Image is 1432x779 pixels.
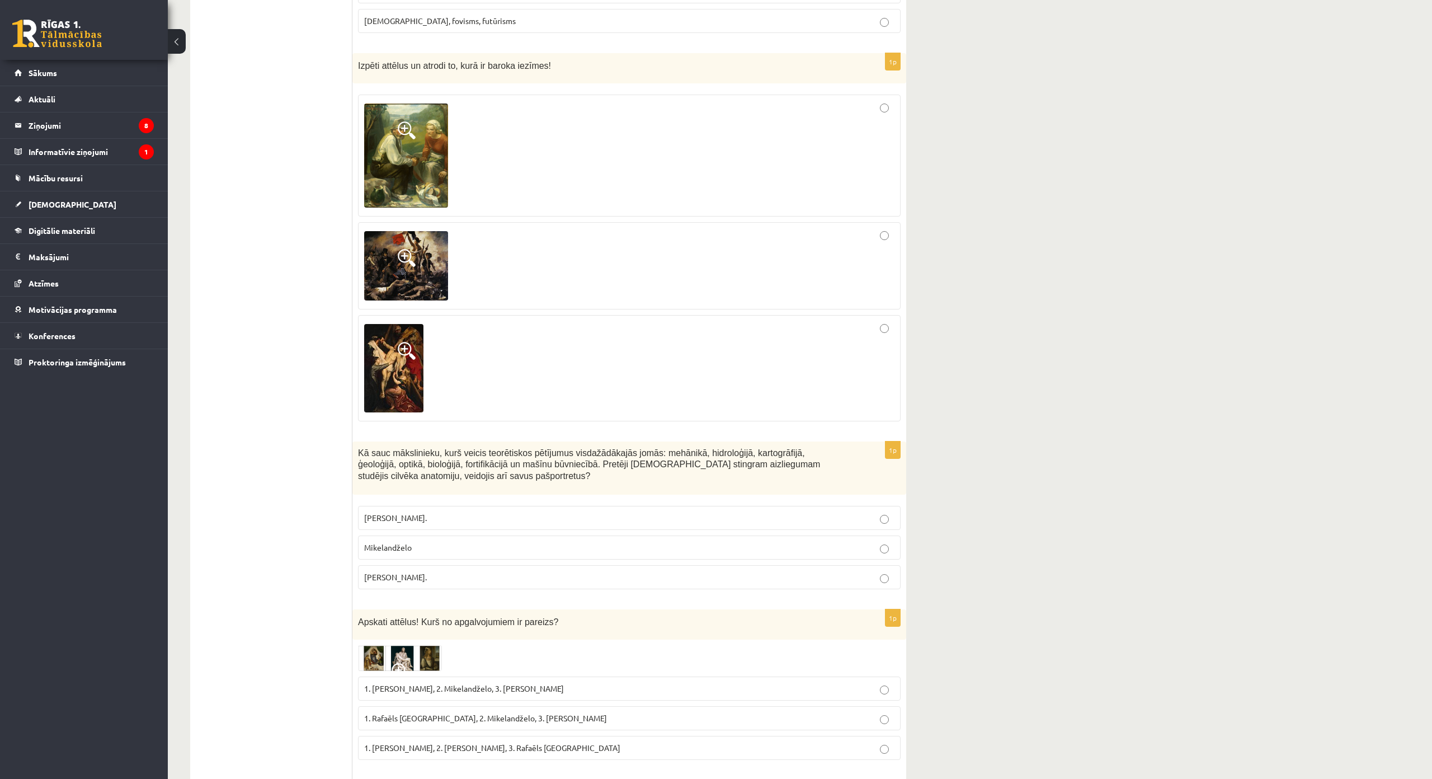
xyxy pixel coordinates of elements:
[29,173,83,183] span: Mācību resursi
[29,226,95,236] span: Digitālie materiāli
[15,218,154,243] a: Digitālie materiāli
[29,331,76,341] span: Konferences
[15,191,154,217] a: [DEMOGRAPHIC_DATA]
[15,270,154,296] a: Atzīmes
[880,745,889,754] input: 1. [PERSON_NAME], 2. [PERSON_NAME], 3. Rafaēls [GEOGRAPHIC_DATA]
[15,349,154,375] a: Proktoringa izmēģinājums
[880,545,889,553] input: Mikelandželo
[29,112,154,138] legend: Ziņojumi
[15,165,154,191] a: Mācību resursi
[364,713,607,723] span: 1. Rafaēls [GEOGRAPHIC_DATA], 2. Mikelandželo, 3. [PERSON_NAME]
[15,112,154,138] a: Ziņojumi8
[364,231,448,301] img: 2.png
[15,244,154,270] a: Maksājumi
[364,542,412,552] span: Mikelandželo
[15,139,154,165] a: Informatīvie ziņojumi1
[15,60,154,86] a: Sākums
[358,645,442,671] img: Ekr%C4%81nuz%C5%86%C4%93mums_2024-07-21_132531.png
[358,61,551,71] span: Izpēti attēlus un atrodi to, kurā ir baroka iezīmes!
[880,715,889,724] input: 1. Rafaēls [GEOGRAPHIC_DATA], 2. Mikelandželo, 3. [PERSON_NAME]
[15,86,154,112] a: Aktuāli
[880,515,889,524] input: [PERSON_NAME].
[29,68,57,78] span: Sākums
[364,743,620,753] span: 1. [PERSON_NAME], 2. [PERSON_NAME], 3. Rafaēls [GEOGRAPHIC_DATA]
[29,244,154,270] legend: Maksājumi
[139,118,154,133] i: 8
[29,139,154,165] legend: Informatīvie ziņojumi
[885,53,901,71] p: 1p
[15,323,154,349] a: Konferences
[364,104,448,208] img: 1.png
[364,572,427,582] span: [PERSON_NAME].
[29,278,59,288] span: Atzīmes
[29,357,126,367] span: Proktoringa izmēģinājums
[29,94,55,104] span: Aktuāli
[880,18,889,27] input: [DEMOGRAPHIC_DATA], fovisms, futūrisms
[880,686,889,694] input: 1. [PERSON_NAME], 2. Mikelandželo, 3. [PERSON_NAME]
[364,324,423,412] img: 3.png
[12,20,102,48] a: Rīgas 1. Tālmācības vidusskola
[885,609,901,627] p: 1p
[29,199,116,209] span: [DEMOGRAPHIC_DATA]
[364,16,516,26] span: [DEMOGRAPHIC_DATA], fovisms, futūrisms
[358,617,558,627] span: Apskati attēlus! Kurš no apgalvojumiem ir pareizs?
[885,441,901,459] p: 1p
[364,513,427,523] span: [PERSON_NAME].
[364,683,564,693] span: 1. [PERSON_NAME], 2. Mikelandželo, 3. [PERSON_NAME]
[15,297,154,322] a: Motivācijas programma
[880,574,889,583] input: [PERSON_NAME].
[139,144,154,159] i: 1
[29,304,117,315] span: Motivācijas programma
[358,448,820,481] span: Kā sauc mākslinieku, kurš veicis teorētiskos pētījumus visdažādākajās jomās: mehānikā, hidroloģij...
